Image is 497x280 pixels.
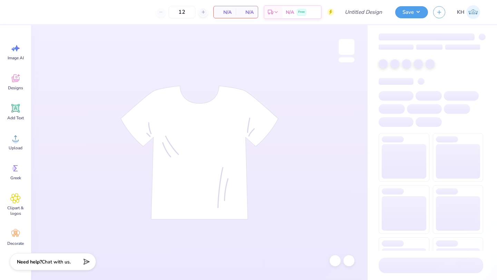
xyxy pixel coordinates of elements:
span: Greek [10,175,21,181]
input: Untitled Design [339,5,390,19]
span: Free [298,10,305,14]
span: KH [457,8,465,16]
span: Decorate [7,241,24,246]
img: Kayley Harris [466,5,480,19]
span: Clipart & logos [4,205,27,216]
img: tee-skeleton.svg [120,86,279,220]
span: Image AI [8,55,24,61]
input: – – [168,6,195,18]
strong: Need help? [17,259,42,265]
span: N/A [218,9,232,16]
span: Designs [8,85,23,91]
a: KH [454,5,483,19]
span: Chat with us. [42,259,71,265]
span: Upload [9,145,22,151]
span: Add Text [7,115,24,121]
span: N/A [286,9,294,16]
button: Save [395,6,428,18]
span: N/A [240,9,254,16]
